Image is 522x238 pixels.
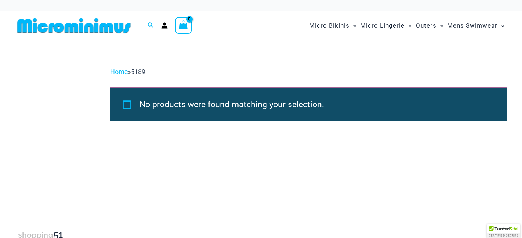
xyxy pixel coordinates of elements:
span: Micro Bikinis [309,16,349,35]
a: Mens SwimwearMenu ToggleMenu Toggle [446,15,506,37]
div: No products were found matching your selection. [110,87,507,121]
nav: Site Navigation [306,13,507,38]
div: TrustedSite Certified [487,224,520,238]
a: Account icon link [161,22,168,29]
a: Micro LingerieMenu ToggleMenu Toggle [359,15,414,37]
span: Menu Toggle [349,16,357,35]
span: 5189 [131,68,145,76]
iframe: TrustedSite Certified [18,61,83,206]
a: Search icon link [148,21,154,30]
a: OutersMenu ToggleMenu Toggle [414,15,446,37]
span: » [110,68,145,76]
span: Menu Toggle [405,16,412,35]
span: Outers [416,16,436,35]
span: Menu Toggle [497,16,505,35]
img: MM SHOP LOGO FLAT [14,17,134,34]
a: Home [110,68,128,76]
span: Mens Swimwear [447,16,497,35]
span: Menu Toggle [436,16,444,35]
a: View Shopping Cart, empty [175,17,192,34]
span: Micro Lingerie [360,16,405,35]
a: Micro BikinisMenu ToggleMenu Toggle [307,15,359,37]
